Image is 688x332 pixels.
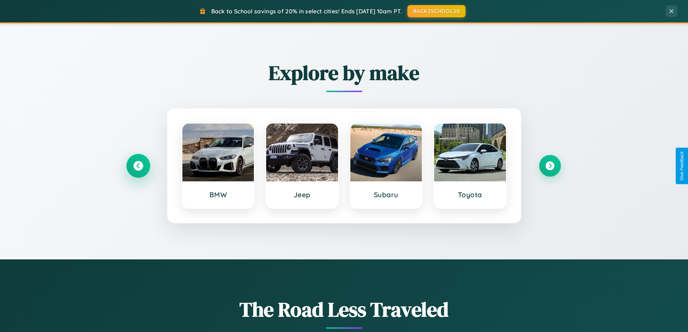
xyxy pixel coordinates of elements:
[679,151,684,181] div: Give Feedback
[127,59,561,87] h2: Explore by make
[127,296,561,323] h1: The Road Less Traveled
[273,190,331,199] h3: Jeep
[190,190,247,199] h3: BMW
[358,190,415,199] h3: Subaru
[441,190,499,199] h3: Toyota
[407,5,466,17] button: BACK2SCHOOL20
[211,8,402,15] span: Back to School savings of 20% in select cities! Ends [DATE] 10am PT.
